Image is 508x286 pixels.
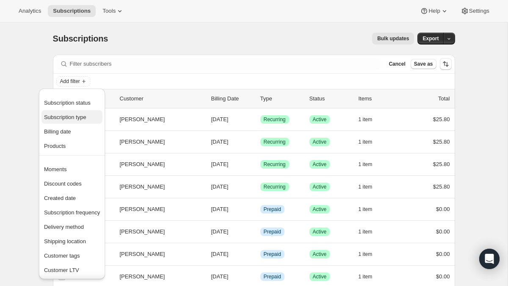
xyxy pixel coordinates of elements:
[411,59,436,69] button: Save as
[211,116,229,122] span: [DATE]
[438,94,450,103] p: Total
[428,8,440,14] span: Help
[433,116,450,122] span: $25.80
[211,273,229,280] span: [DATE]
[44,209,100,216] span: Subscription frequency
[433,139,450,145] span: $25.80
[264,228,281,235] span: Prepaid
[433,183,450,190] span: $25.80
[211,94,254,103] p: Billing Date
[359,181,382,193] button: 1 item
[53,8,91,14] span: Subscriptions
[264,139,286,145] span: Recurring
[359,251,373,258] span: 1 item
[440,58,452,70] button: Sort the results
[70,58,381,70] input: Filter subscribers
[359,114,382,125] button: 1 item
[415,5,453,17] button: Help
[44,195,76,201] span: Created date
[71,203,450,215] div: 12813238323[PERSON_NAME][DATE]InfoPrepaidSuccessActive1 item$0.00
[359,158,382,170] button: 1 item
[313,139,327,145] span: Active
[385,59,409,69] button: Cancel
[359,161,373,168] span: 1 item
[469,8,489,14] span: Settings
[211,161,229,167] span: [DATE]
[309,94,352,103] p: Status
[264,251,281,258] span: Prepaid
[359,273,373,280] span: 1 item
[44,166,66,172] span: Moments
[389,61,405,67] span: Cancel
[44,128,71,135] span: Billing date
[44,100,91,106] span: Subscription status
[120,250,165,258] span: [PERSON_NAME]
[359,203,382,215] button: 1 item
[479,249,500,269] div: Open Intercom Messenger
[359,139,373,145] span: 1 item
[115,158,199,171] button: [PERSON_NAME]
[211,183,229,190] span: [DATE]
[44,238,86,244] span: Shipping location
[44,143,66,149] span: Products
[120,183,165,191] span: [PERSON_NAME]
[359,183,373,190] span: 1 item
[436,273,450,280] span: $0.00
[359,116,373,123] span: 1 item
[422,35,439,42] span: Export
[313,228,327,235] span: Active
[71,248,450,260] div: 12994805811[PERSON_NAME][DATE]InfoPrepaidSuccessActive1 item$0.00
[120,272,165,281] span: [PERSON_NAME]
[359,94,401,103] div: Items
[71,158,450,170] div: 13939540019[PERSON_NAME][DATE]SuccessRecurringSuccessActive1 item$25.80
[115,270,199,283] button: [PERSON_NAME]
[102,8,116,14] span: Tools
[115,135,199,149] button: [PERSON_NAME]
[115,225,199,239] button: [PERSON_NAME]
[264,161,286,168] span: Recurring
[44,253,80,259] span: Customer tags
[44,224,84,230] span: Delivery method
[359,271,382,283] button: 1 item
[313,161,327,168] span: Active
[19,8,41,14] span: Analytics
[115,247,199,261] button: [PERSON_NAME]
[359,206,373,213] span: 1 item
[359,228,373,235] span: 1 item
[359,248,382,260] button: 1 item
[456,5,494,17] button: Settings
[53,34,108,43] span: Subscriptions
[115,113,199,126] button: [PERSON_NAME]
[433,161,450,167] span: $25.80
[120,160,165,169] span: [PERSON_NAME]
[313,183,327,190] span: Active
[211,139,229,145] span: [DATE]
[211,228,229,235] span: [DATE]
[60,78,80,85] span: Add filter
[414,61,433,67] span: Save as
[313,251,327,258] span: Active
[436,206,450,212] span: $0.00
[115,180,199,194] button: [PERSON_NAME]
[97,5,129,17] button: Tools
[120,94,204,103] p: Customer
[264,116,286,123] span: Recurring
[436,251,450,257] span: $0.00
[372,33,414,44] button: Bulk updates
[417,33,444,44] button: Export
[120,228,165,236] span: [PERSON_NAME]
[56,76,90,86] button: Add filter
[71,136,450,148] div: 13940785203[PERSON_NAME][DATE]SuccessRecurringSuccessActive1 item$25.80
[264,273,281,280] span: Prepaid
[120,205,165,214] span: [PERSON_NAME]
[44,114,86,120] span: Subscription type
[44,180,82,187] span: Discount codes
[71,226,450,238] div: 12983533619[PERSON_NAME][DATE]InfoPrepaidSuccessActive1 item$0.00
[377,35,409,42] span: Bulk updates
[260,94,303,103] div: Type
[313,116,327,123] span: Active
[313,273,327,280] span: Active
[120,115,165,124] span: [PERSON_NAME]
[359,136,382,148] button: 1 item
[71,181,450,193] div: 14011433011[PERSON_NAME][DATE]SuccessRecurringSuccessActive1 item$25.80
